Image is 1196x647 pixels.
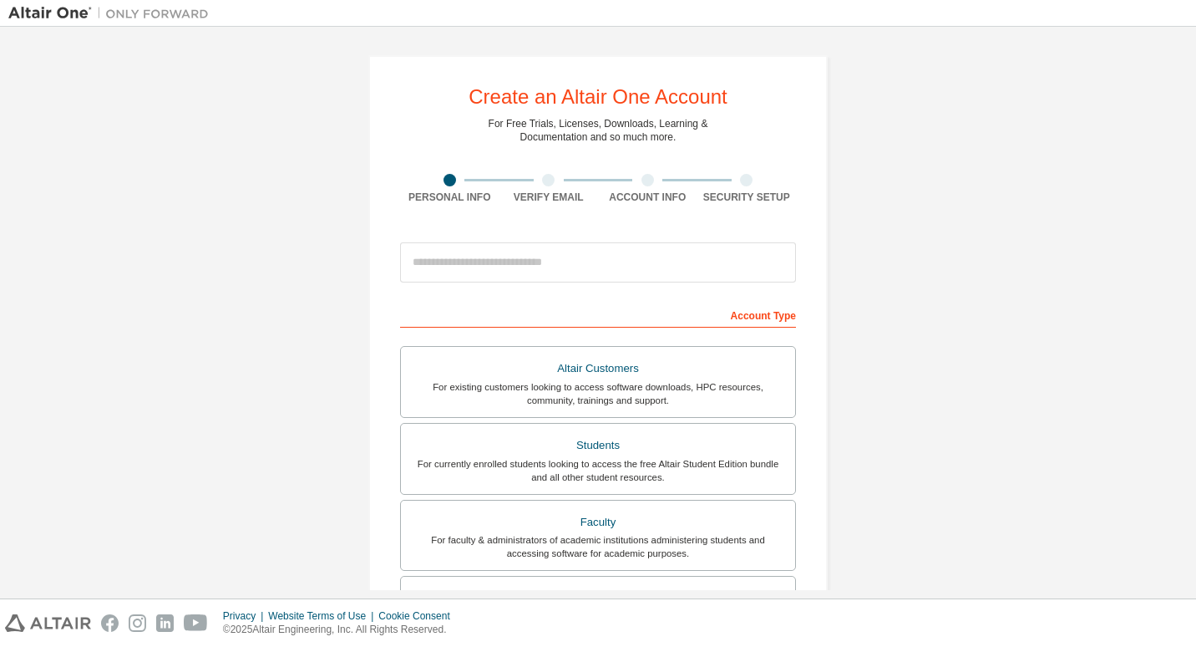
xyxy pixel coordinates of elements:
div: For currently enrolled students looking to access the free Altair Student Edition bundle and all ... [411,457,785,484]
img: instagram.svg [129,614,146,632]
div: Account Type [400,301,796,328]
div: Security Setup [697,191,797,204]
div: Altair Customers [411,357,785,380]
img: youtube.svg [184,614,208,632]
div: Personal Info [400,191,499,204]
p: © 2025 Altair Engineering, Inc. All Rights Reserved. [223,623,460,637]
div: For faculty & administrators of academic institutions administering students and accessing softwa... [411,533,785,560]
div: Verify Email [499,191,599,204]
div: Privacy [223,609,268,623]
div: Cookie Consent [378,609,459,623]
img: facebook.svg [101,614,119,632]
img: linkedin.svg [156,614,174,632]
div: Faculty [411,511,785,534]
div: Students [411,434,785,457]
div: For existing customers looking to access software downloads, HPC resources, community, trainings ... [411,380,785,407]
img: Altair One [8,5,217,22]
div: For Free Trials, Licenses, Downloads, Learning & Documentation and so much more. [489,117,708,144]
div: Website Terms of Use [268,609,378,623]
div: Create an Altair One Account [469,87,727,107]
img: altair_logo.svg [5,614,91,632]
div: Everyone else [411,587,785,610]
div: Account Info [598,191,697,204]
